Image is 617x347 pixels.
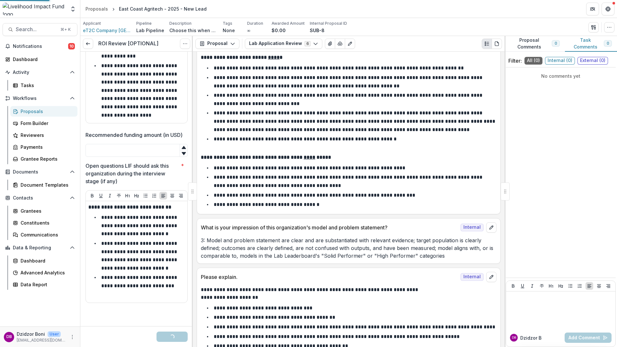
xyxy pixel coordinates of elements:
button: Align Left [159,192,167,200]
span: 0 [555,41,557,46]
button: Open entity switcher [68,3,77,15]
span: Search... [16,26,57,32]
p: Awarded Amount [272,21,305,26]
div: Grantee Reports [21,156,72,162]
button: Proposal [195,39,239,49]
button: Align Right [604,282,612,290]
p: Dzidzor Boni [17,331,45,337]
span: External ( 0 ) [577,57,608,65]
span: Internal ( 0 ) [545,57,575,65]
p: ∞ [247,27,250,34]
button: Open Documents [3,167,77,177]
div: Dashboard [21,257,72,264]
a: Payments [10,142,77,152]
a: Data Report [10,279,77,290]
p: Filter: [508,57,522,65]
button: Italicize [106,192,114,200]
span: 0 [607,41,609,46]
button: Underline [519,282,526,290]
p: Choose this when adding a new proposal to the first stage of a pipeline. [169,27,218,34]
button: Plaintext view [482,39,492,49]
div: ⌘ + K [59,26,72,33]
button: Add Comment [565,333,612,343]
div: Advanced Analytics [21,269,72,276]
button: Notifications10 [3,41,77,51]
p: Lab Pipeline [136,27,164,34]
div: East Coast Agritech - 2025 - New Lead [119,5,207,12]
button: Lab Application Review6 [245,39,322,49]
button: Open Activity [3,67,77,77]
button: Strike [115,192,123,200]
a: Grantee Reports [10,154,77,164]
p: Applicant [83,21,101,26]
div: Communications [21,231,72,238]
button: Get Help [602,3,614,15]
p: [EMAIL_ADDRESS][DOMAIN_NAME] [17,337,66,343]
p: $0.00 [272,27,286,34]
button: Ordered List [150,192,158,200]
a: Constituents [10,218,77,228]
button: Options [180,39,190,49]
a: Grantees [10,206,77,216]
button: Ordered List [576,282,584,290]
button: edit [486,272,496,282]
h3: ROI Review [OPTIONAL] [98,40,158,47]
button: More [68,333,76,341]
div: Form Builder [21,120,72,127]
a: Document Templates [10,180,77,190]
div: Dashboard [13,56,72,63]
button: Bullet List [142,192,149,200]
button: Underline [97,192,105,200]
p: Tags [223,21,232,26]
p: Recommended funding amount (in USD) [85,131,183,139]
p: Dzidzor B [520,334,541,341]
div: Tasks [21,82,72,89]
span: Data & Reporting [13,245,67,251]
a: Dashboard [10,255,77,266]
p: User [48,331,61,337]
a: Form Builder [10,118,77,129]
button: Bullet List [567,282,574,290]
p: Pipeline [136,21,152,26]
button: Open Contacts [3,193,77,203]
button: edit [486,222,496,233]
button: Proposal Comments [505,36,565,52]
img: Livelihood Impact Fund logo [3,3,66,15]
button: Edit as form [345,39,355,49]
button: Open Data & Reporting [3,243,77,253]
a: Reviewers [10,130,77,140]
button: Align Center [168,192,176,200]
button: Align Left [586,282,593,290]
button: Heading 2 [557,282,565,290]
div: Proposals [85,5,108,12]
button: Align Right [177,192,185,200]
p: Open questions LIF should ask this organization during the interview stage (if any) [85,162,178,185]
a: Proposals [83,4,111,13]
span: Workflows [13,96,67,101]
a: Dashboard [3,54,77,65]
button: Italicize [528,282,536,290]
p: Internal Proposal ID [310,21,347,26]
a: Advanced Analytics [10,267,77,278]
div: Document Templates [21,182,72,188]
button: Heading 1 [124,192,131,200]
a: Communications [10,229,77,240]
span: Contacts [13,195,67,201]
button: Bold [509,282,517,290]
span: Internal [461,273,484,281]
button: Search... [3,23,77,36]
span: All ( 0 ) [524,57,542,65]
a: Proposals [10,106,77,117]
button: Open Workflows [3,93,77,103]
span: 10 [68,43,75,49]
p: What is your impression of this organization's model and problem statement? [201,224,458,231]
p: Description [169,21,192,26]
p: 3: Model and problem statement are clear and are substantiated with relevant evidence; target pop... [201,236,496,260]
span: Activity [13,70,67,75]
button: PDF view [492,39,502,49]
button: View Attached Files [325,39,335,49]
button: Align Center [595,282,603,290]
p: Please explain. [201,273,458,281]
div: Data Report [21,281,72,288]
p: None [223,27,235,34]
